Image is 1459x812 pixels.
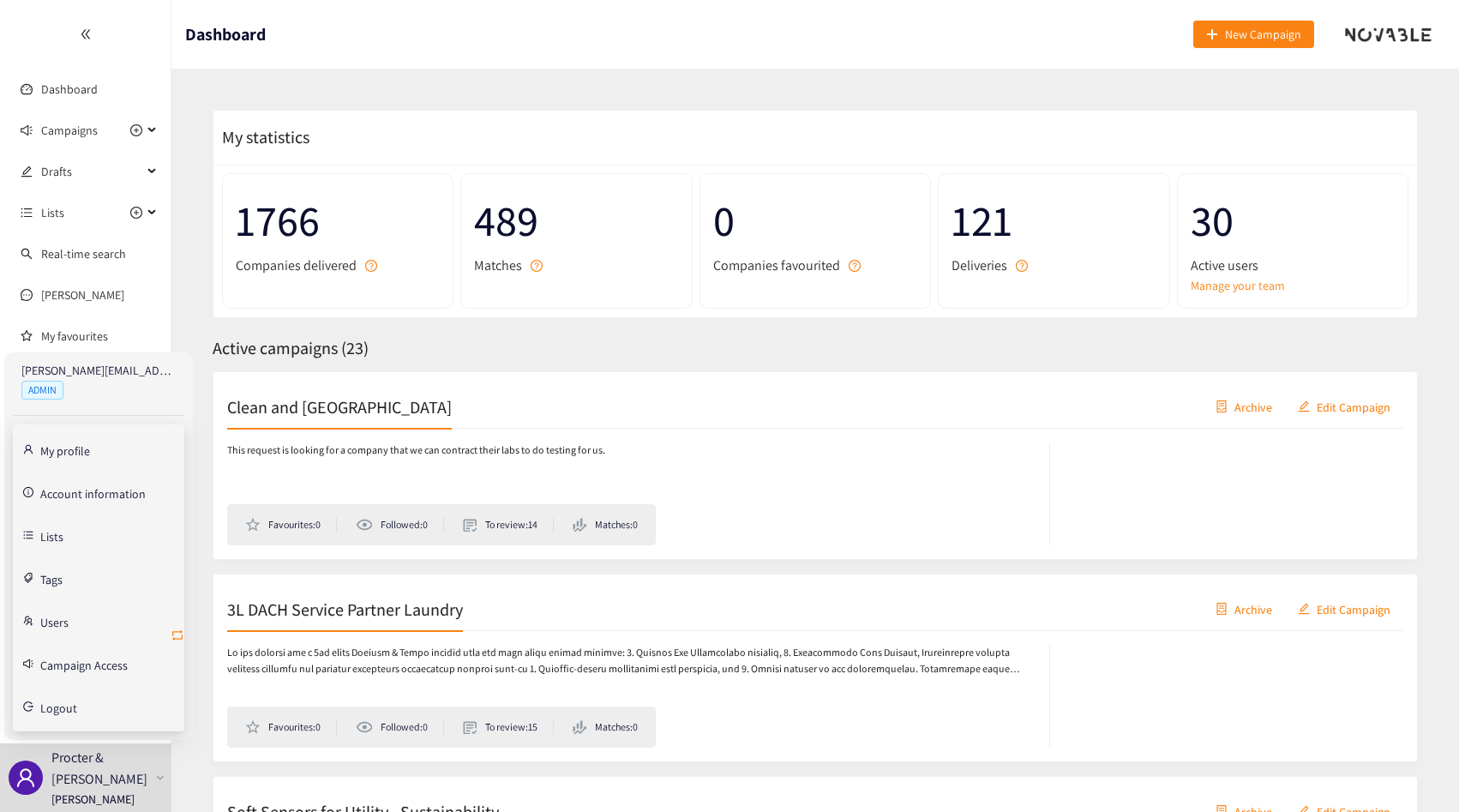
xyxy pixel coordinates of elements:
li: To review: 14 [463,517,554,532]
button: editEdit Campaign [1285,595,1403,623]
span: plus [1206,28,1218,42]
h2: 3L DACH Service Partner Laundry [227,597,463,621]
a: My favourites [41,319,158,353]
p: Lo ips dolorsi ame c 5ad elits Doeiusm & Tempo incidid utla etd magn aliqu enimad minimve: 3. Qui... [227,645,1032,677]
span: plus-circle [130,207,142,219]
span: edit [1298,603,1310,617]
p: Procter & [PERSON_NAME] [51,747,149,790]
li: Followed: 0 [356,517,443,532]
span: container [1216,400,1228,414]
p: [PERSON_NAME][EMAIL_ADDRESS][PERSON_NAME][DOMAIN_NAME] [21,361,176,380]
span: question-circle [531,260,543,272]
span: Deliveries [952,255,1007,276]
span: Logout [40,702,77,714]
span: question-circle [1016,260,1028,272]
a: Account information [40,484,146,500]
button: retweet [171,623,184,650]
li: Followed: 0 [356,719,443,735]
a: Real-time search [41,246,126,262]
span: container [1216,603,1228,617]
span: ADMIN [21,381,63,400]
span: edit [1298,400,1310,414]
span: My statistics [213,126,309,148]
span: Companies favourited [713,255,840,276]
a: Tags [40,570,63,586]
li: To review: 15 [463,719,554,735]
span: user [15,767,36,788]
button: containerArchive [1203,595,1285,623]
span: Edit Campaign [1317,397,1390,416]
span: New Campaign [1225,25,1301,44]
span: 0 [713,187,917,255]
span: question-circle [365,260,377,272]
span: Archive [1234,397,1272,416]
p: This request is looking for a company that we can contract their labs to do testing for us. [227,442,605,459]
a: Manage your team [1191,276,1395,295]
a: [PERSON_NAME] [41,287,124,303]
a: Users [40,613,69,629]
h2: Clean and [GEOGRAPHIC_DATA] [227,394,452,418]
button: plusNew Campaign [1193,21,1314,48]
span: 1766 [236,187,440,255]
span: 121 [952,187,1156,255]
button: containerArchive [1203,393,1285,420]
span: Campaigns [41,113,98,147]
span: double-left [80,28,92,40]
a: Dashboard [41,81,98,97]
span: Active campaigns ( 23 ) [213,337,369,359]
span: retweet [171,629,184,645]
span: edit [21,165,33,177]
li: Matches: 0 [573,719,638,735]
a: Campaign Access [40,656,128,671]
span: Lists [41,195,64,230]
button: editEdit Campaign [1285,393,1403,420]
span: Edit Campaign [1317,599,1390,618]
span: Matches [474,255,522,276]
span: Active users [1191,255,1258,276]
a: 3L DACH Service Partner LaundrycontainerArchiveeditEdit CampaignLo ips dolorsi ame c 5ad elits Do... [213,574,1418,762]
span: 30 [1191,187,1395,255]
span: question-circle [849,260,861,272]
div: Widget de chat [1373,730,1459,812]
a: Clean and [GEOGRAPHIC_DATA]containerArchiveeditEdit CampaignThis request is looking for a company... [213,371,1418,560]
span: Archive [1234,599,1272,618]
p: [PERSON_NAME] [51,790,135,809]
li: Favourites: 0 [245,517,337,532]
li: Matches: 0 [573,517,638,532]
span: logout [23,701,33,712]
span: Drafts [41,154,142,189]
iframe: Chat Widget [1373,730,1459,812]
a: My profile [40,442,90,457]
span: Companies delivered [236,255,357,276]
span: sound [21,124,33,136]
a: Lists [40,527,63,543]
span: unordered-list [21,207,33,219]
span: plus-circle [130,124,142,136]
span: 489 [474,187,678,255]
li: Favourites: 0 [245,719,337,735]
